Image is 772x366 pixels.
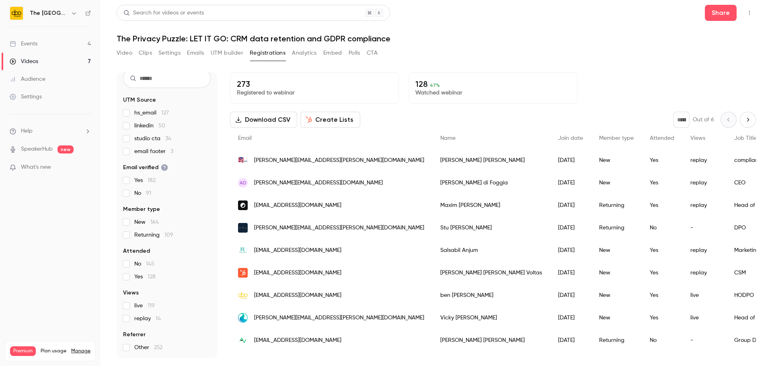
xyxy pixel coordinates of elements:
div: [PERSON_NAME] [PERSON_NAME] [432,149,550,172]
span: 182 [148,178,156,183]
button: Analytics [292,47,317,59]
span: [EMAIL_ADDRESS][DOMAIN_NAME] [254,201,341,210]
span: Views [690,135,705,141]
span: 50 [158,123,165,129]
span: Other [134,344,162,352]
button: Download CSV [230,112,297,128]
button: Settings [158,47,181,59]
div: [DATE] [550,149,591,172]
div: Search for videos or events [123,9,204,17]
span: Returning [134,231,173,239]
div: Maxim [PERSON_NAME] [432,194,550,217]
button: Share [705,5,737,21]
span: Job Title [734,135,757,141]
div: Returning [591,217,642,239]
span: 47 % [430,82,440,88]
span: Views [123,289,139,297]
span: No [134,260,154,268]
div: live [682,307,726,329]
button: Emails [187,47,204,59]
span: [EMAIL_ADDRESS][DOMAIN_NAME] [254,291,341,300]
div: New [591,172,642,194]
div: replay [682,239,726,262]
button: Top Bar Actions [743,6,756,19]
span: Name [440,135,456,141]
span: 252 [154,345,162,350]
div: replay [682,262,726,284]
span: replay [134,315,161,323]
span: email footer [134,147,173,155]
span: 91 [146,190,151,196]
span: Join date [558,135,583,141]
div: Returning [591,194,642,217]
div: ben [PERSON_NAME] [432,284,550,307]
div: Settings [10,93,42,101]
span: 145 [146,261,154,267]
p: Watched webinar [415,89,571,97]
div: Videos [10,57,38,65]
img: onesureinsurance.co.uk [238,155,248,165]
div: New [591,239,642,262]
div: New [591,149,642,172]
p: 273 [237,79,392,89]
div: Returning [591,329,642,352]
div: No [642,329,682,352]
button: Clips [139,47,152,59]
span: What's new [21,163,51,172]
div: replay [682,194,726,217]
button: Next page [740,112,756,128]
span: Yes [134,273,156,281]
a: Manage [71,348,90,354]
div: Stu [PERSON_NAME] [432,217,550,239]
span: 34 [165,136,171,141]
div: [DATE] [550,239,591,262]
span: Attended [650,135,674,141]
span: New [134,218,159,226]
span: [PERSON_NAME][EMAIL_ADDRESS][PERSON_NAME][DOMAIN_NAME] [254,156,424,165]
button: UTM builder [211,47,243,59]
a: SpeakerHub [21,145,53,153]
span: Member type [599,135,634,141]
div: Salsabil Anjum [432,239,550,262]
h6: The [GEOGRAPHIC_DATA] [30,9,68,17]
div: Audience [10,75,45,83]
span: 109 [164,232,173,238]
div: [DATE] [550,217,591,239]
span: No [134,189,151,197]
div: [PERSON_NAME] di Foggia [432,172,550,194]
span: [PERSON_NAME][EMAIL_ADDRESS][PERSON_NAME][DOMAIN_NAME] [254,224,424,232]
div: replay [682,149,726,172]
span: 127 [161,110,169,116]
div: live [682,284,726,307]
div: - [682,329,726,352]
span: Email verified [123,164,168,172]
div: Yes [642,172,682,194]
img: theriverstrust.org [238,313,248,323]
span: linkedin [134,122,165,130]
span: 3 [170,149,173,154]
iframe: Noticeable Trigger [81,164,91,171]
section: facet-groups [123,96,211,352]
span: Help [21,127,33,135]
span: UTM Source [123,96,156,104]
div: Events [10,40,37,48]
div: [DATE] [550,194,591,217]
span: hs_email [134,109,169,117]
button: Registrations [250,47,285,59]
p: Out of 6 [693,116,714,124]
img: dpocentre.com [238,290,248,300]
div: Yes [642,307,682,329]
span: Ad [240,179,246,186]
div: No [642,217,682,239]
img: The DPO Centre [10,7,23,20]
span: [PERSON_NAME][EMAIL_ADDRESS][PERSON_NAME][DOMAIN_NAME] [254,314,424,322]
span: Attended [123,247,150,255]
span: 119 [148,303,155,309]
button: Create Lists [300,112,360,128]
div: New [591,262,642,284]
div: New [591,307,642,329]
span: Premium [10,346,36,356]
span: 14 [156,316,161,321]
img: getcontrast.io [238,200,248,210]
div: New [591,284,642,307]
